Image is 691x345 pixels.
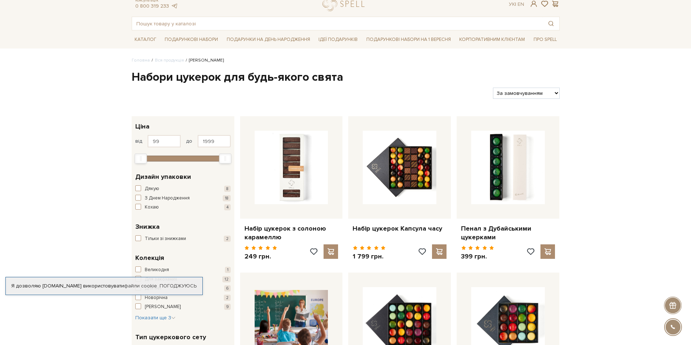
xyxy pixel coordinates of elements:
[223,195,231,201] span: 18
[186,138,192,144] span: до
[6,283,202,289] div: Я дозволяю [DOMAIN_NAME] використовувати
[219,153,231,164] div: Max
[461,224,555,241] a: Пенал з Дубайськими цукерками
[316,34,361,45] a: Ідеї подарунків
[135,294,231,302] button: Новорічна 2
[148,135,181,147] input: Ціна
[543,17,559,30] button: Пошук товару у каталозі
[145,294,168,302] span: Новорічна
[135,222,160,232] span: Знижка
[353,224,447,233] a: Набір цукерок Капсула часу
[135,195,231,202] button: З Днем Народження 18
[244,224,338,241] a: Набір цукерок з солоною карамеллю
[145,266,169,274] span: Великодня
[515,1,516,7] span: |
[518,1,524,7] a: En
[145,235,186,243] span: Тільки зі знижками
[184,57,224,64] li: [PERSON_NAME]
[224,204,231,210] span: 4
[132,58,150,63] a: Головна
[145,276,177,283] span: Для закоханих
[135,138,142,144] span: від
[132,17,543,30] input: Пошук товару у каталозі
[509,1,524,8] div: Ук
[162,34,221,45] a: Подарункові набори
[224,236,231,242] span: 2
[135,185,231,193] button: Дякую 8
[135,235,231,243] button: Тільки зі знижками 2
[135,122,149,131] span: Ціна
[224,285,231,291] span: 6
[160,283,197,289] a: Погоджуюсь
[456,33,528,46] a: Корпоративним клієнтам
[224,295,231,301] span: 2
[135,276,231,283] button: Для закоханих 12
[222,276,231,282] span: 12
[132,70,560,85] h1: Набори цукерок для будь-якого свята
[198,135,231,147] input: Ціна
[145,185,159,193] span: Дякую
[155,58,184,63] a: Вся продукція
[135,315,176,321] span: Показати ще 3
[531,34,560,45] a: Про Spell
[145,195,190,202] span: З Днем Народження
[363,33,454,46] a: Подарункові набори на 1 Вересня
[145,303,181,311] span: [PERSON_NAME]
[171,3,178,9] a: telegram
[135,253,164,263] span: Колекція
[145,204,159,211] span: Кохаю
[135,172,191,182] span: Дизайн упаковки
[135,314,176,321] button: Показати ще 3
[135,303,231,311] button: [PERSON_NAME] 9
[461,252,494,261] p: 399 грн.
[135,204,231,211] button: Кохаю 4
[135,266,231,274] button: Великодня 1
[135,3,169,9] a: 0 800 319 233
[135,332,206,342] span: Тип цукеркового сету
[244,252,277,261] p: 249 грн.
[132,34,159,45] a: Каталог
[124,283,157,289] a: файли cookie
[224,304,231,310] span: 9
[225,267,231,273] span: 1
[353,252,386,261] p: 1 799 грн.
[224,34,313,45] a: Подарунки на День народження
[224,186,231,192] span: 8
[135,153,147,164] div: Min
